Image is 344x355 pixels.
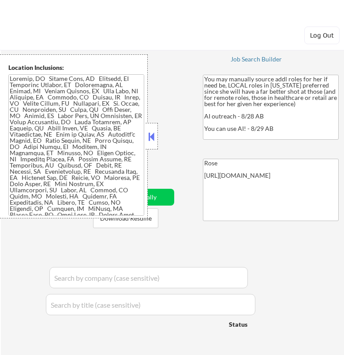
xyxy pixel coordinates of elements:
div: Status [229,316,284,332]
div: Job Search Builder [231,56,282,62]
input: Search by title (case sensitive) [46,294,255,315]
a: Job Search Builder [231,56,282,65]
input: Search by company (case sensitive) [49,267,248,288]
div: Location Inclusions: [8,63,144,72]
button: Log Out [304,27,340,44]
